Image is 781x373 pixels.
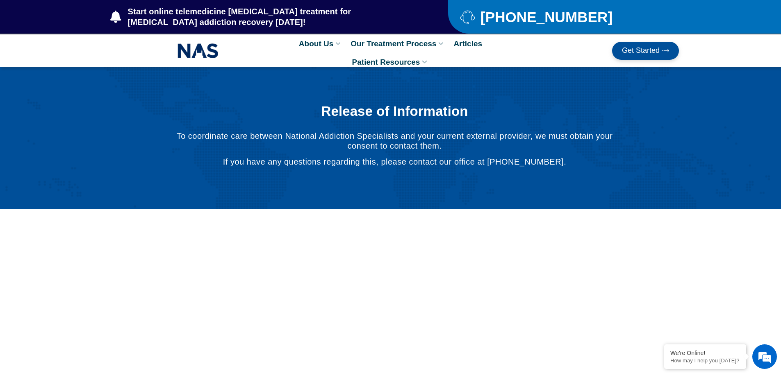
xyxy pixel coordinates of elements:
a: Patient Resources [348,53,433,71]
span: Start online telemedicine [MEDICAL_DATA] treatment for [MEDICAL_DATA] addiction recovery [DATE]! [126,6,416,27]
div: We're Online! [670,350,740,356]
a: Start online telemedicine [MEDICAL_DATA] treatment for [MEDICAL_DATA] addiction recovery [DATE]! [110,6,415,27]
span: [PHONE_NUMBER] [478,12,613,22]
p: To coordinate care between National Addiction Specialists and your current external provider, we ... [168,131,621,151]
a: Articles [449,34,486,53]
a: Our Treatment Process [346,34,449,53]
a: Get Started [612,42,679,60]
p: How may I help you today? [670,357,740,364]
h1: Release of Information [168,104,621,119]
span: Get Started [622,47,660,55]
p: If you have any questions regarding this, please contact our office at [PHONE_NUMBER]. [168,157,621,167]
a: [PHONE_NUMBER] [460,10,658,24]
img: NAS_email_signature-removebg-preview.png [178,41,219,60]
a: About Us [295,34,346,53]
